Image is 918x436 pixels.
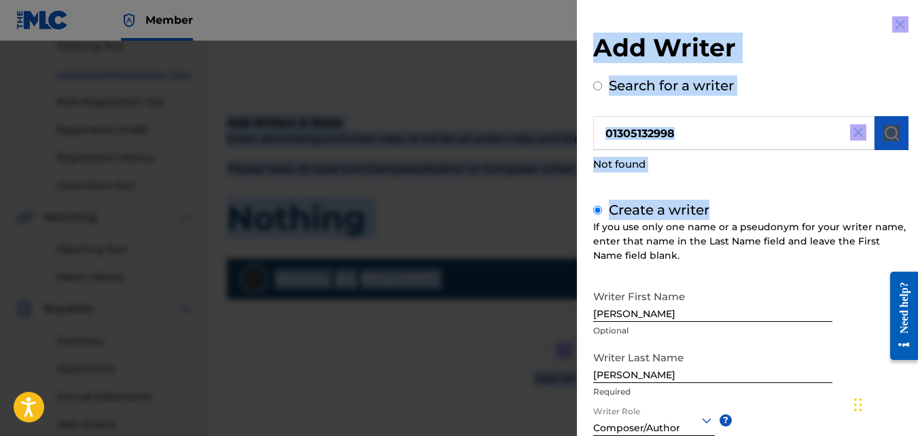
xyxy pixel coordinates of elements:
div: If you use only one name or a pseudonym for your writer name, enter that name in the Last Name fi... [593,220,908,263]
div: Not found [593,150,908,179]
label: Search for a writer [609,77,734,94]
img: Search Works [883,125,900,141]
input: Search writer's name or IPI Number [593,116,875,150]
label: Create a writer [609,202,709,218]
p: Required [593,386,832,398]
span: ? [720,414,732,426]
h2: Add Writer [593,33,908,67]
p: Optional [593,325,832,337]
span: Member [145,12,193,28]
div: Drag [854,384,862,425]
img: Top Rightsholder [121,12,137,29]
img: close [850,124,866,141]
iframe: Chat Widget [850,371,918,436]
img: MLC Logo [16,10,69,30]
iframe: Resource Center [880,261,918,370]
